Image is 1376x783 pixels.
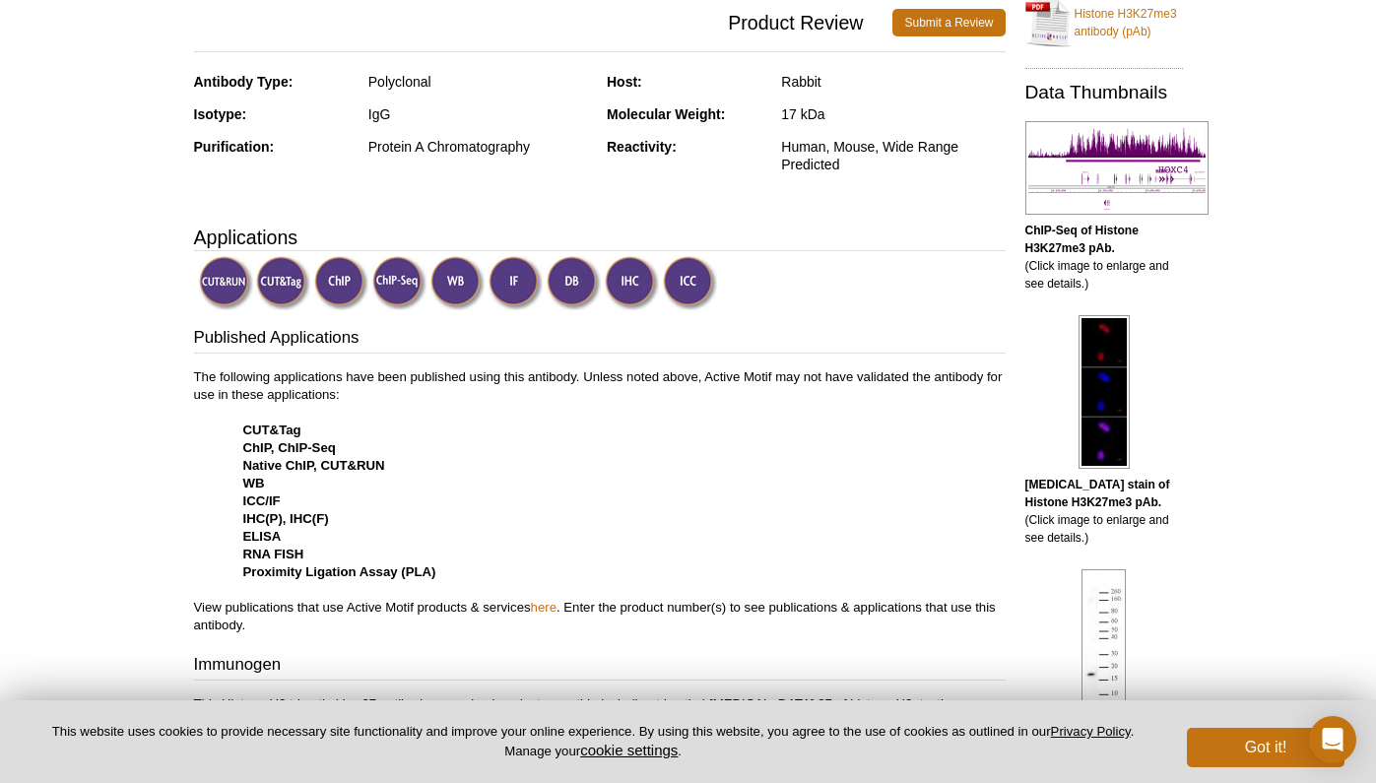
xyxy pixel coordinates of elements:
[243,529,282,544] strong: ELISA
[243,564,436,579] strong: Proximity Ligation Assay (PLA)
[1025,84,1183,101] h2: Data Thumbnails
[32,723,1154,760] p: This website uses cookies to provide necessary site functionality and improve your online experie...
[1081,569,1126,723] img: Histone H3K27me3 antibody (pAb) tested by Western blot.
[607,106,725,122] strong: Molecular Weight:
[194,106,247,122] strong: Isotype:
[243,423,301,437] strong: CUT&Tag
[194,368,1006,634] p: The following applications have been published using this antibody. Unless noted above, Active Mo...
[1025,224,1139,255] b: ChIP-Seq of Histone H3K27me3 pAb.
[489,256,543,310] img: Immunofluorescence Validated
[243,547,304,561] strong: RNA FISH
[1187,728,1344,767] button: Got it!
[199,256,253,310] img: CUT&RUN Validated
[430,256,485,310] img: Western Blot Validated
[314,256,368,310] img: ChIP Validated
[243,440,336,455] strong: ChIP, ChIP-Seq
[372,256,426,310] img: ChIP-Seq Validated
[194,139,275,155] strong: Purification:
[194,74,294,90] strong: Antibody Type:
[580,742,678,758] button: cookie settings
[781,73,1005,91] div: Rabbit
[605,256,659,310] img: Immunohistochemistry Validated
[243,458,385,473] strong: Native ChIP, CUT&RUN
[1025,222,1183,293] p: (Click image to enlarge and see details.)
[607,74,642,90] strong: Host:
[368,105,592,123] div: IgG
[194,326,1006,354] h3: Published Applications
[607,139,677,155] strong: Reactivity:
[1051,724,1131,739] a: Privacy Policy
[663,256,717,310] img: Immunocytochemistry Validated
[368,138,592,156] div: Protein A Chromatography
[781,105,1005,123] div: 17 kDa
[256,256,310,310] img: CUT&Tag Validated
[1309,716,1356,763] div: Open Intercom Messenger
[1079,315,1130,469] img: Histone H3K27me3 antibody (pAb) tested by immunofluorescence.
[194,695,1006,713] p: This Histone H3 trimethyl Lys27 antibody was raised against a peptide including trimethyl-[MEDICA...
[194,223,1006,252] h3: Applications
[194,9,893,36] span: Product Review
[368,73,592,91] div: Polyclonal
[243,493,281,508] strong: ICC/IF
[531,600,557,615] a: here
[1025,121,1209,215] img: Histone H3K27me3 antibody (pAb) tested by ChIP-Seq.
[243,511,329,526] strong: IHC(P), IHC(F)
[892,9,1005,36] a: Submit a Review
[243,476,265,490] strong: WB
[194,653,1006,681] h3: Immunogen
[1025,476,1183,547] p: (Click image to enlarge and see details.)
[781,138,1005,173] div: Human, Mouse, Wide Range Predicted
[1025,478,1170,509] b: [MEDICAL_DATA] stain of Histone H3K27me3 pAb.
[547,256,601,310] img: Dot Blot Validated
